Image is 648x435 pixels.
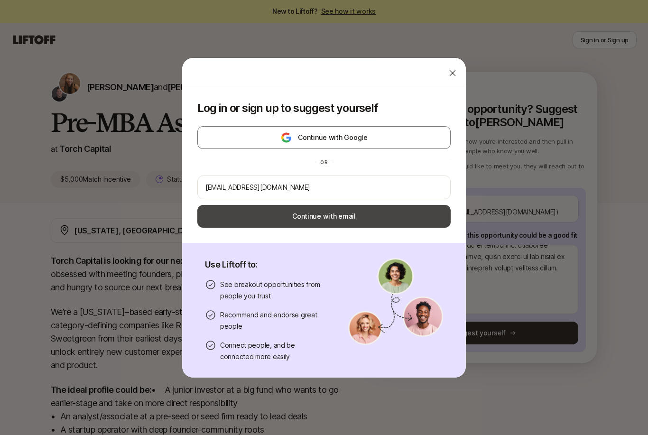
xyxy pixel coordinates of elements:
[220,279,325,302] p: See breakout opportunities from people you trust
[220,309,325,332] p: Recommend and endorse great people
[197,126,451,149] button: Continue with Google
[205,258,325,271] p: Use Liftoff to:
[197,205,451,228] button: Continue with email
[197,102,451,115] p: Log in or sign up to suggest yourself
[220,340,325,362] p: Connect people, and be connected more easily
[280,132,292,143] img: google-logo
[348,258,443,345] img: signup-banner
[205,182,443,193] input: Your personal email address
[316,158,332,166] div: or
